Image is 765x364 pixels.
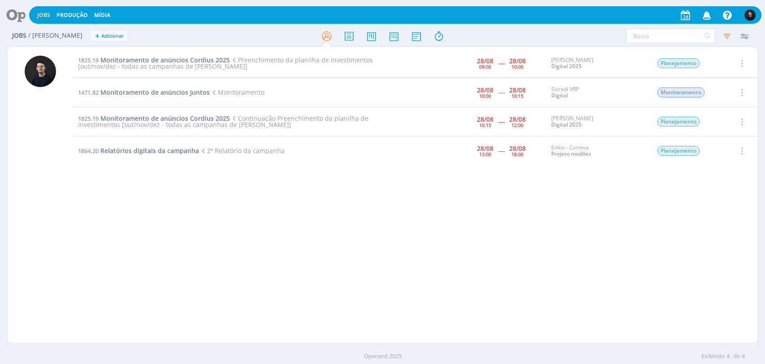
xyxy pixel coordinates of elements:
[551,145,644,158] div: Enlist - Corteva
[78,88,210,96] a: 1471.82Monitoramento de anúncios Juntos
[100,56,230,64] span: Monitoramento de anúncios Cordius 2025
[511,93,523,98] div: 10:15
[54,12,91,19] button: Produção
[726,352,730,361] span: 4
[657,117,700,127] span: Planejamento
[509,58,526,64] div: 28/08
[199,146,285,155] span: 2º Relatório da campanha
[78,56,230,64] a: 1825.19Monitoramento de anúncios Cordius 2025
[626,29,715,43] input: Busca
[742,352,745,361] span: 4
[37,11,50,19] a: Jobs
[35,12,53,19] button: Jobs
[479,123,491,127] div: 10:15
[101,33,124,39] span: Adicionar
[701,352,725,361] span: Exibindo
[78,56,373,70] span: Preenchimento da planilha de investimentos [out/nov/dez - todas as campanhas de [PERSON_NAME]]
[479,64,491,69] div: 09:00
[511,64,523,69] div: 10:00
[657,58,700,68] span: Planejamento
[509,116,526,123] div: 28/08
[498,59,505,67] span: -----
[91,12,113,19] button: Mídia
[477,58,493,64] div: 28/08
[511,123,523,127] div: 12:00
[100,114,230,123] span: Monitoramento de anúncios Cordius 2025
[12,32,26,39] span: Jobs
[25,56,56,87] img: C
[210,88,264,96] span: Monitoramento
[498,88,505,96] span: -----
[551,121,582,128] a: Digital 2025
[744,7,756,23] button: C
[551,57,644,70] div: [PERSON_NAME]
[56,11,88,19] a: Produção
[479,93,491,98] div: 10:00
[100,88,210,96] span: Monitoramento de anúncios Juntos
[509,87,526,93] div: 28/08
[657,88,704,97] span: Monitoramento
[477,116,493,123] div: 28/08
[100,146,199,155] span: Relatórios digitais da campanha
[657,146,700,156] span: Planejamento
[94,11,110,19] a: Mídia
[479,152,491,157] div: 13:00
[78,147,99,155] span: 1864.20
[78,88,99,96] span: 1471.82
[498,117,505,126] span: -----
[28,32,82,39] span: / [PERSON_NAME]
[78,114,368,129] span: Continuação Preenchimento da planilha de investimentos [out/nov/dez - todas as campanhas de [PERS...
[551,150,591,158] a: Projeto modões
[733,352,740,361] span: de
[78,114,99,123] span: 1825.19
[91,31,127,41] button: +Adicionar
[509,145,526,152] div: 28/08
[551,62,582,70] a: Digital 2025
[78,114,230,123] a: 1825.19Monitoramento de anúncios Cordius 2025
[78,146,199,155] a: 1864.20Relatórios digitais da campanha
[498,146,505,155] span: -----
[95,31,99,41] span: +
[744,9,756,21] img: C
[551,115,644,128] div: [PERSON_NAME]
[511,152,523,157] div: 18:00
[477,87,493,93] div: 28/08
[477,145,493,152] div: 28/08
[78,56,99,64] span: 1825.19
[551,92,568,99] a: Digital
[551,86,644,99] div: Sicredi VRP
